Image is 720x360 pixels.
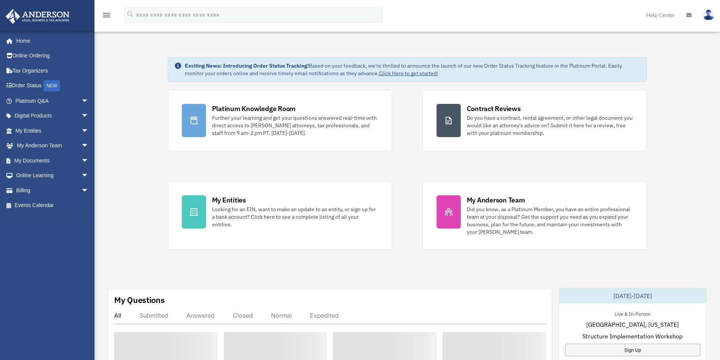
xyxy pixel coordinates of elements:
[559,288,706,303] div: [DATE]-[DATE]
[168,181,392,250] a: My Entities Looking for an EIN, want to make an update to an entity, or sign up for a bank accoun...
[5,183,100,198] a: Billingarrow_drop_down
[5,78,100,94] a: Order StatusNEW
[114,294,165,306] div: My Questions
[586,320,679,329] span: [GEOGRAPHIC_DATA], [US_STATE]
[126,10,135,19] i: search
[233,312,253,319] div: Closed
[5,138,100,153] a: My Anderson Teamarrow_drop_down
[467,195,525,205] div: My Anderson Team
[5,93,100,108] a: Platinum Q&Aarrow_drop_down
[81,183,96,198] span: arrow_drop_down
[212,104,296,113] div: Platinum Knowledge Room
[5,198,100,213] a: Events Calendar
[168,90,392,151] a: Platinum Knowledge Room Further your learning and get your questions answered real-time with dire...
[5,33,96,48] a: Home
[5,153,100,168] a: My Documentsarrow_drop_down
[3,9,72,24] img: Anderson Advisors Platinum Portal
[310,312,339,319] div: Expedited
[212,114,378,137] div: Further your learning and get your questions answered real-time with direct access to [PERSON_NAM...
[81,108,96,124] span: arrow_drop_down
[102,11,111,20] i: menu
[81,93,96,109] span: arrow_drop_down
[5,48,100,63] a: Online Ordering
[81,138,96,154] span: arrow_drop_down
[5,123,100,138] a: My Entitiesarrow_drop_down
[703,9,714,20] img: User Pic
[379,70,438,77] a: Click Here to get started!
[467,104,521,113] div: Contract Reviews
[185,62,309,69] strong: Exciting News: Introducing Order Status Tracking!
[423,90,647,151] a: Contract Reviews Do you have a contract, rental agreement, or other legal document you would like...
[271,312,292,319] div: Normal
[212,205,378,228] div: Looking for an EIN, want to make an update to an entity, or sign up for a bank account? Click her...
[81,153,96,168] span: arrow_drop_down
[114,312,121,319] div: All
[5,63,100,78] a: Tax Organizers
[81,123,96,139] span: arrow_drop_down
[5,108,100,124] a: Digital Productsarrow_drop_down
[81,168,96,184] span: arrow_drop_down
[565,344,700,356] a: Sign Up
[467,114,633,137] div: Do you have a contract, rental agreement, or other legal document you would like an attorney's ad...
[212,195,246,205] div: My Entities
[102,13,111,20] a: menu
[186,312,215,319] div: Answered
[43,80,60,91] div: NEW
[609,309,657,317] div: Live & In-Person
[5,168,100,183] a: Online Learningarrow_drop_down
[467,205,633,236] div: Did you know, as a Platinum Member, you have an entire professional team at your disposal? Get th...
[582,332,683,341] span: Structure Implementation Workshop
[185,62,641,77] div: Based on your feedback, we're thrilled to announce the launch of our new Order Status Tracking fe...
[423,181,647,250] a: My Anderson Team Did you know, as a Platinum Member, you have an entire professional team at your...
[139,312,168,319] div: Submitted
